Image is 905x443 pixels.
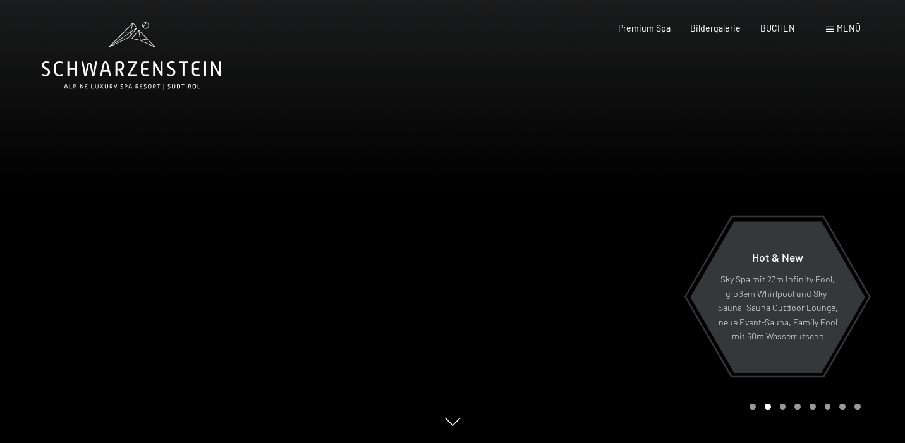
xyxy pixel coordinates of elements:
[690,23,741,33] a: Bildergalerie
[752,250,803,264] span: Hot & New
[780,404,786,410] div: Carousel Page 3
[810,404,816,410] div: Carousel Page 5
[618,23,671,33] a: Premium Spa
[745,404,860,410] div: Carousel Pagination
[717,272,838,344] p: Sky Spa mit 23m Infinity Pool, großem Whirlpool und Sky-Sauna, Sauna Outdoor Lounge, neue Event-S...
[760,23,795,33] a: BUCHEN
[839,404,846,410] div: Carousel Page 7
[765,404,771,410] div: Carousel Page 2 (Current Slide)
[837,23,861,33] span: Menü
[750,404,756,410] div: Carousel Page 1
[854,404,861,410] div: Carousel Page 8
[794,404,801,410] div: Carousel Page 4
[825,404,831,410] div: Carousel Page 6
[689,221,866,373] a: Hot & New Sky Spa mit 23m Infinity Pool, großem Whirlpool und Sky-Sauna, Sauna Outdoor Lounge, ne...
